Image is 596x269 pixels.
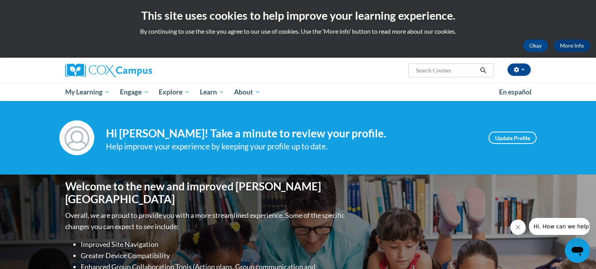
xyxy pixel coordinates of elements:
[200,87,224,97] span: Learn
[115,83,154,101] a: Engage
[65,63,152,77] img: Cox Campus
[554,39,590,52] a: More Info
[106,140,477,153] div: Help improve your experience by keeping your profile up to date.
[477,66,489,75] button: Search
[499,88,532,96] span: En español
[65,87,110,97] span: My Learning
[120,87,149,97] span: Engage
[65,63,213,77] a: Cox Campus
[529,218,590,235] iframe: Message from company
[60,83,115,101] a: My Learning
[565,238,590,263] iframe: Button to launch messaging window
[195,83,229,101] a: Learn
[415,66,477,75] input: Search Courses
[81,250,347,261] li: Greater Device Compatibility
[6,8,590,23] h2: This site uses cookies to help improve your learning experience.
[523,39,548,52] button: Okay
[106,127,477,140] h4: Hi [PERSON_NAME]! Take a minute to review your profile.
[229,83,266,101] a: About
[154,83,195,101] a: Explore
[5,5,63,12] span: Hi. How can we help?
[54,83,542,101] div: Main menu
[234,87,260,97] span: About
[494,84,537,100] a: En español
[489,132,537,144] a: Update Profile
[59,120,94,155] img: Profile Image
[65,210,347,232] p: Overall, we are proud to provide you with a more streamlined experience. Some of the specific cha...
[6,27,590,36] p: By continuing to use the site you agree to our use of cookies. Use the ‘More info’ button to read...
[65,180,347,206] h1: Welcome to the new and improved [PERSON_NAME][GEOGRAPHIC_DATA]
[508,63,531,76] button: Account Settings
[81,239,347,250] li: Improved Site Navigation
[510,219,526,235] iframe: Close message
[159,87,190,97] span: Explore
